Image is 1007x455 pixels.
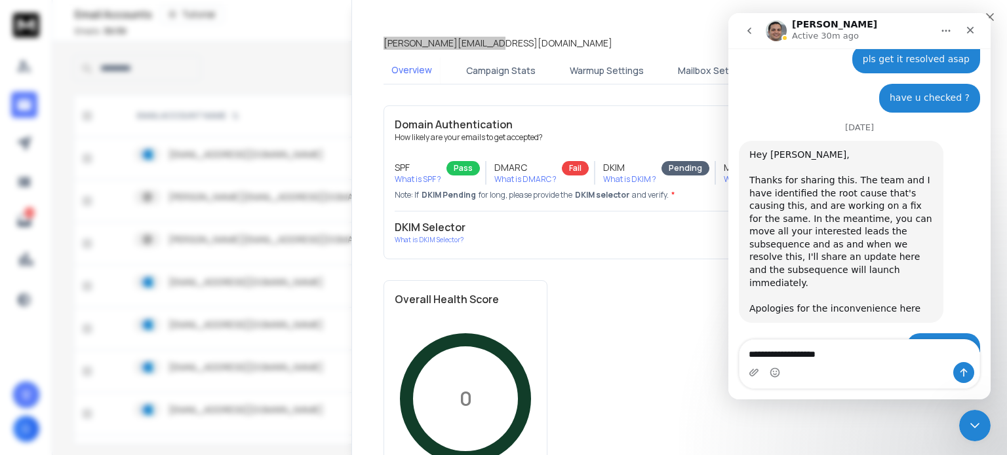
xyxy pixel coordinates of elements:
[603,174,656,185] p: What is DKIM ?
[384,56,440,86] button: Overview
[422,190,476,200] span: DKIM Pending
[458,56,543,85] button: Campaign Stats
[661,161,709,175] div: Pending
[395,219,465,235] h2: DKIM Selector
[603,161,656,174] h3: DKIM
[460,387,472,410] p: 0
[446,161,480,175] div: Pass
[728,13,991,399] iframe: Intercom live chat
[724,174,769,185] p: What is MX ?
[395,291,536,307] h2: Overall Health Score
[395,235,465,245] p: What is DKIM Selector?
[395,190,964,200] p: Note: If for long, please provide the and verify.
[959,410,991,441] iframe: Intercom live chat
[395,132,964,143] p: How likely are your emails to get accepted?
[395,117,964,132] h2: Domain Authentication
[494,161,557,174] h3: DMARC
[562,56,652,85] button: Warmup Settings
[494,174,557,185] p: What is DMARC ?
[575,190,629,200] span: DKIM selector
[395,174,441,185] p: What is SPF ?
[670,56,759,85] button: Mailbox Settings
[562,161,589,175] div: Fail
[384,37,612,50] p: [PERSON_NAME][EMAIL_ADDRESS][DOMAIN_NAME]
[724,161,769,174] h3: MX
[395,161,441,174] h3: SPF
